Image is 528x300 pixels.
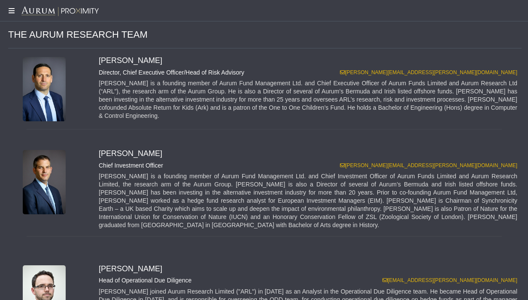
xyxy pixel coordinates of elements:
[94,69,522,76] h4: Director, Chief Executive Officer/Head of Risk Advisory
[94,56,522,66] h3: [PERSON_NAME]
[94,172,522,229] div: [PERSON_NAME] is a founding member of Aurum Fund Management Ltd. and Chief Investment Officer of ...
[94,149,522,159] h3: [PERSON_NAME]
[340,69,517,75] a: [PERSON_NAME][EMAIL_ADDRESS][PERSON_NAME][DOMAIN_NAME]
[94,264,522,274] h3: [PERSON_NAME]
[94,79,522,120] div: [PERSON_NAME] is a founding member of Aurum Fund Management Ltd. and Chief Executive Officer of A...
[94,277,522,284] h4: Head of Operational Due Diligence
[8,21,522,48] div: THE AURUM RESEARCH TEAM
[23,150,66,214] img: image
[21,6,99,17] img: Aurum-Proximity%20white.svg
[94,162,522,169] h4: Chief Investment Officer
[382,277,517,283] a: [EMAIL_ADDRESS][PERSON_NAME][DOMAIN_NAME]
[340,162,517,168] a: [PERSON_NAME][EMAIL_ADDRESS][PERSON_NAME][DOMAIN_NAME]
[23,57,66,121] img: image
